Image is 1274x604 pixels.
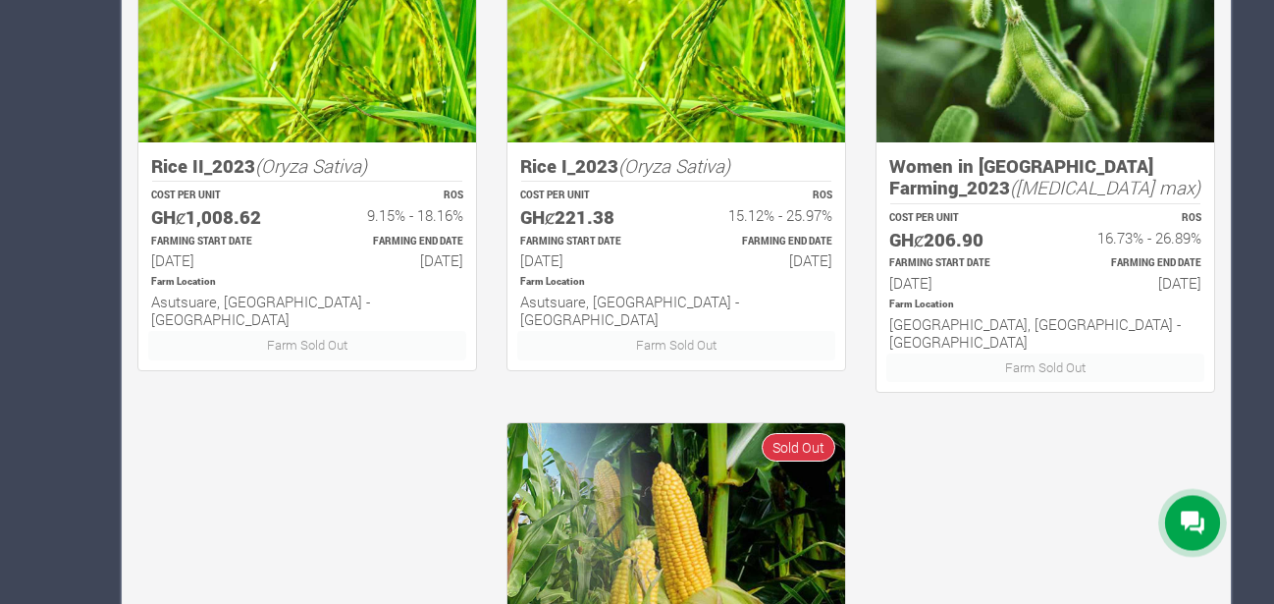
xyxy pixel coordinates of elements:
[151,189,290,203] p: COST PER UNIT
[325,235,463,249] p: Estimated Farming End Date
[520,235,659,249] p: Estimated Farming Start Date
[151,293,463,328] h6: Asutsuare, [GEOGRAPHIC_DATA] - [GEOGRAPHIC_DATA]
[151,206,290,229] h5: GHȼ1,008.62
[1063,229,1201,247] h6: 16.73% - 26.89%
[520,293,832,328] h6: Asutsuare, [GEOGRAPHIC_DATA] - [GEOGRAPHIC_DATA]
[1063,256,1201,271] p: Estimated Farming End Date
[520,189,659,203] p: COST PER UNIT
[520,251,659,269] h6: [DATE]
[694,189,832,203] p: ROS
[520,155,832,178] h5: Rice I_2023
[255,153,367,178] i: (Oryza Sativa)
[520,275,832,290] p: Location of Farm
[889,315,1201,351] h6: [GEOGRAPHIC_DATA], [GEOGRAPHIC_DATA] - [GEOGRAPHIC_DATA]
[1010,175,1200,199] i: ([MEDICAL_DATA] max)
[1063,211,1201,226] p: ROS
[520,206,659,229] h5: GHȼ221.38
[325,206,463,224] h6: 9.15% - 18.16%
[694,251,832,269] h6: [DATE]
[325,251,463,269] h6: [DATE]
[151,235,290,249] p: Estimated Farming Start Date
[889,211,1028,226] p: COST PER UNIT
[325,189,463,203] p: ROS
[151,155,463,178] h5: Rice II_2023
[618,153,730,178] i: (Oryza Sativa)
[694,235,832,249] p: Estimated Farming End Date
[1063,274,1201,292] h6: [DATE]
[694,206,832,224] h6: 15.12% - 25.97%
[762,433,835,462] span: Sold Out
[889,298,1201,312] p: Location of Farm
[151,251,290,269] h6: [DATE]
[889,274,1028,292] h6: [DATE]
[889,256,1028,271] p: Estimated Farming Start Date
[889,155,1201,199] h5: Women in [GEOGRAPHIC_DATA] Farming_2023
[889,229,1028,251] h5: GHȼ206.90
[151,275,463,290] p: Location of Farm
